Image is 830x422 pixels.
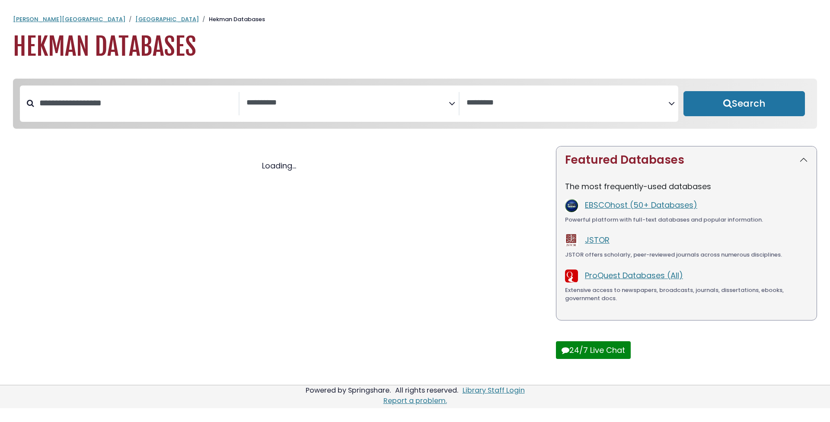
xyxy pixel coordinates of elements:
[556,146,817,174] button: Featured Databases
[565,216,808,224] div: Powerful platform with full-text databases and popular information.
[585,200,697,210] a: EBSCOhost (50+ Databases)
[199,15,265,24] li: Hekman Databases
[13,15,817,24] nav: breadcrumb
[304,385,392,395] div: Powered by Springshare.
[683,91,805,116] button: Submit for Search Results
[135,15,199,23] a: [GEOGRAPHIC_DATA]
[585,235,610,245] a: JSTOR
[394,385,460,395] div: All rights reserved.
[13,160,546,171] div: Loading...
[34,96,239,110] input: Search database by title or keyword
[565,286,808,303] div: Extensive access to newspapers, broadcasts, journals, dissertations, ebooks, government docs.
[466,98,668,108] textarea: Search
[556,341,631,359] button: 24/7 Live Chat
[565,251,808,259] div: JSTOR offers scholarly, peer-reviewed journals across numerous disciplines.
[13,15,125,23] a: [PERSON_NAME][GEOGRAPHIC_DATA]
[383,396,447,406] a: Report a problem.
[13,32,817,61] h1: Hekman Databases
[246,98,448,108] textarea: Search
[565,181,808,192] p: The most frequently-used databases
[585,270,683,281] a: ProQuest Databases (All)
[13,79,817,129] nav: Search filters
[463,385,525,395] a: Library Staff Login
